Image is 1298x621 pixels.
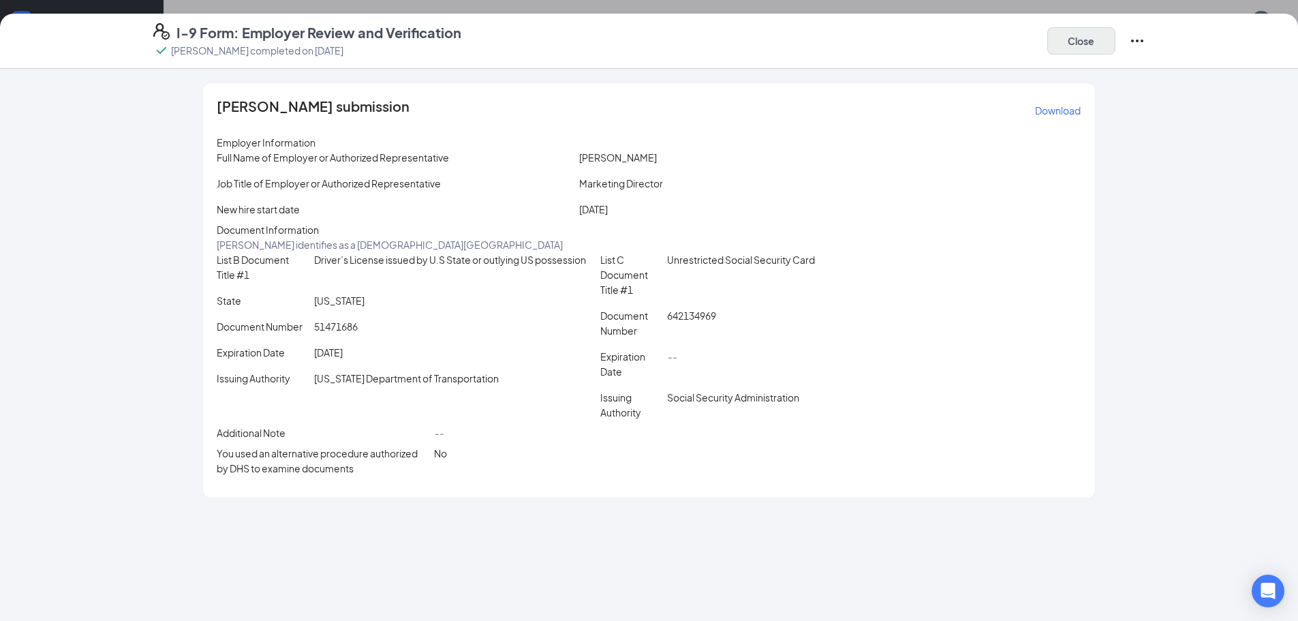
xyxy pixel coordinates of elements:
[579,177,663,190] span: Marketing Director
[153,23,170,40] svg: FormI9EVerifyIcon
[667,391,799,404] span: Social Security Administration
[314,294,365,307] span: [US_STATE]
[217,252,309,282] p: List B Document Title #1
[667,309,716,322] span: 642134969
[1252,575,1284,607] div: Open Intercom Messenger
[434,447,447,459] span: No
[667,350,677,363] span: --
[600,252,662,297] p: List C Document Title #1
[217,371,309,386] p: Issuing Authority
[600,390,662,420] p: Issuing Authority
[217,224,319,236] span: Document Information
[314,346,343,359] span: [DATE]
[667,254,815,266] span: Unrestricted Social Security Card
[600,349,662,379] p: Expiration Date
[217,293,309,308] p: State
[314,372,499,384] span: [US_STATE] Department of Transportation
[217,425,429,440] p: Additional Note
[217,345,309,360] p: Expiration Date
[217,446,429,476] p: You used an alternative procedure authorized by DHS to examine documents
[579,203,608,215] span: [DATE]
[1129,33,1145,49] svg: Ellipses
[176,23,461,42] h4: I-9 Form: Employer Review and Verification
[1034,100,1081,121] button: Download
[600,308,662,338] p: Document Number
[314,320,358,333] span: 51471686
[171,44,343,57] p: [PERSON_NAME] completed on [DATE]
[217,100,410,121] span: [PERSON_NAME] submission
[314,254,586,266] span: Driver’s License issued by U.S State or outlying US possession
[1035,104,1081,117] p: Download
[217,136,315,149] span: Employer Information
[217,319,309,334] p: Document Number
[217,176,574,191] p: Job Title of Employer or Authorized Representative
[217,239,563,251] span: [PERSON_NAME] identifies as a [DEMOGRAPHIC_DATA][GEOGRAPHIC_DATA]
[434,427,444,439] span: --
[579,151,657,164] span: [PERSON_NAME]
[1047,27,1115,55] button: Close
[153,42,170,59] svg: Checkmark
[217,202,574,217] p: New hire start date
[217,150,574,165] p: Full Name of Employer or Authorized Representative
